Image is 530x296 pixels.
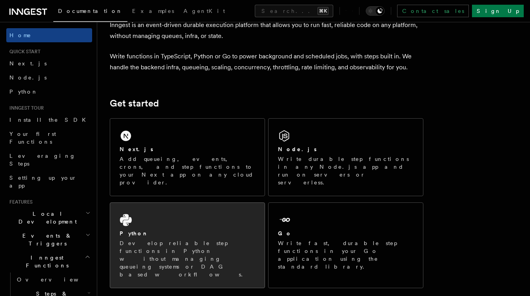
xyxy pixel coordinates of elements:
p: Add queueing, events, crons, and step functions to your Next app on any cloud provider. [120,155,255,186]
span: Inngest Functions [6,254,85,269]
span: Documentation [58,8,123,14]
p: Write functions in TypeScript, Python or Go to power background and scheduled jobs, with steps bu... [110,51,423,73]
p: Write fast, durable step functions in your Go application using the standard library. [278,239,414,271]
span: Examples [132,8,174,14]
a: Node.js [6,70,92,85]
h2: Python [120,229,149,237]
span: Inngest tour [6,105,44,111]
h2: Node.js [278,145,317,153]
a: Leveraging Steps [6,149,92,171]
span: Quick start [6,49,40,55]
span: Features [6,199,33,205]
span: Local Development [6,210,85,226]
button: Search...⌘K [255,5,333,17]
a: Examples [127,2,179,21]
a: Home [6,28,92,42]
span: Node.js [9,74,47,81]
a: Next.js [6,56,92,70]
span: Install the SDK [9,117,91,123]
span: Events & Triggers [6,232,85,247]
a: Setting up your app [6,171,92,193]
a: Your first Functions [6,127,92,149]
button: Local Development [6,207,92,229]
a: Sign Up [472,5,524,17]
span: Next.js [9,60,47,67]
span: Leveraging Steps [9,153,76,167]
span: Your first Functions [9,131,56,145]
a: Node.jsWrite durable step functions in any Node.js app and run on servers or serverless. [268,118,423,196]
button: Inngest Functions [6,251,92,273]
a: GoWrite fast, durable step functions in your Go application using the standard library. [268,202,423,288]
span: Python [9,88,38,95]
span: Setting up your app [9,175,77,189]
button: Events & Triggers [6,229,92,251]
a: Get started [110,98,159,109]
kbd: ⌘K [318,7,329,15]
span: AgentKit [183,8,225,14]
p: Develop reliable step functions in Python without managing queueing systems or DAG based workflows. [120,239,255,278]
p: Write durable step functions in any Node.js app and run on servers or serverless. [278,155,414,186]
button: Toggle dark mode [366,6,385,16]
a: Overview [14,273,92,287]
span: Overview [17,276,98,283]
a: Python [6,85,92,99]
h2: Go [278,229,292,237]
a: Next.jsAdd queueing, events, crons, and step functions to your Next app on any cloud provider. [110,118,265,196]
a: Documentation [53,2,127,22]
a: Contact sales [397,5,469,17]
a: Install the SDK [6,113,92,127]
p: Inngest is an event-driven durable execution platform that allows you to run fast, reliable code ... [110,20,423,42]
a: AgentKit [179,2,230,21]
a: PythonDevelop reliable step functions in Python without managing queueing systems or DAG based wo... [110,202,265,288]
h2: Next.js [120,145,153,153]
span: Home [9,31,31,39]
